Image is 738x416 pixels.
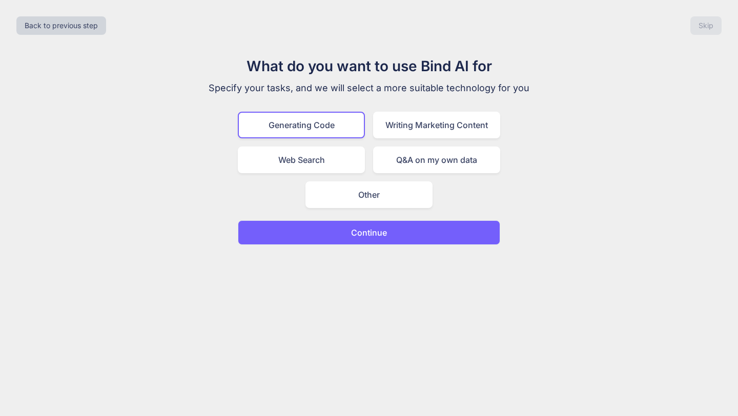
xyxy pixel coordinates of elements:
[238,112,365,138] div: Generating Code
[305,181,433,208] div: Other
[351,226,387,239] p: Continue
[197,81,541,95] p: Specify your tasks, and we will select a more suitable technology for you
[238,220,500,245] button: Continue
[373,112,500,138] div: Writing Marketing Content
[197,55,541,77] h1: What do you want to use Bind AI for
[373,147,500,173] div: Q&A on my own data
[238,147,365,173] div: Web Search
[16,16,106,35] button: Back to previous step
[690,16,722,35] button: Skip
